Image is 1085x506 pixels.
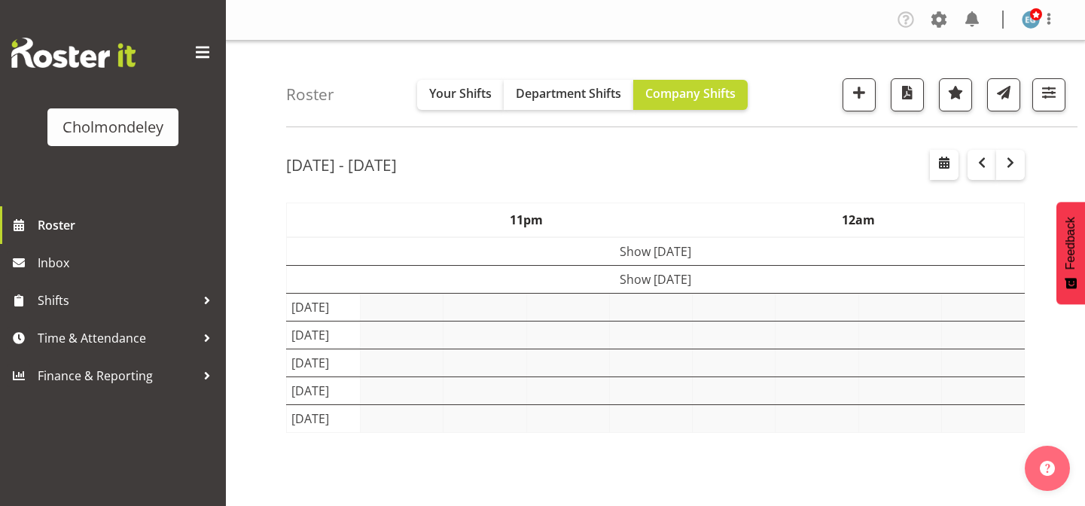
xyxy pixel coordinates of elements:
td: [DATE] [287,293,361,321]
button: Department Shifts [504,80,633,110]
button: Download a PDF of the roster according to the set date range. [891,78,924,111]
div: Cholmondeley [62,116,163,139]
img: help-xxl-2.png [1040,461,1055,476]
td: Show [DATE] [287,237,1025,266]
h4: Roster [286,86,334,103]
button: Highlight an important date within the roster. [939,78,972,111]
button: Feedback - Show survey [1056,202,1085,304]
span: Time & Attendance [38,327,196,349]
span: Roster [38,214,218,236]
span: Your Shifts [429,85,492,102]
h2: [DATE] - [DATE] [286,155,397,175]
th: 11pm [361,203,693,237]
button: Company Shifts [633,80,748,110]
button: Add a new shift [843,78,876,111]
span: Department Shifts [516,85,621,102]
span: Feedback [1064,217,1077,270]
button: Filter Shifts [1032,78,1065,111]
td: Show [DATE] [287,265,1025,293]
span: Company Shifts [645,85,736,102]
span: Finance & Reporting [38,364,196,387]
th: 12am [693,203,1025,237]
button: Send a list of all shifts for the selected filtered period to all rostered employees. [987,78,1020,111]
img: Rosterit website logo [11,38,136,68]
img: evie-guard1532.jpg [1022,11,1040,29]
td: [DATE] [287,376,361,404]
td: [DATE] [287,321,361,349]
button: Your Shifts [417,80,504,110]
button: Select a specific date within the roster. [930,150,959,180]
span: Inbox [38,251,218,274]
span: Shifts [38,289,196,312]
td: [DATE] [287,349,361,376]
td: [DATE] [287,404,361,432]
